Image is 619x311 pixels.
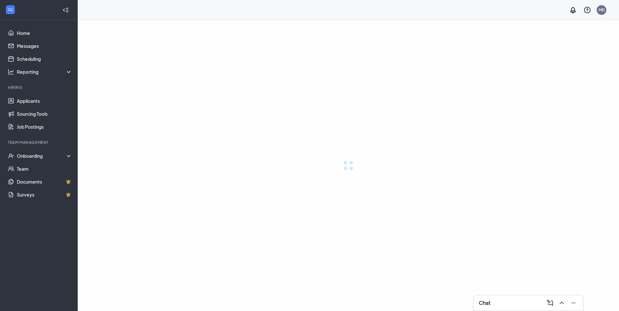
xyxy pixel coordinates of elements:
div: Onboarding [17,153,73,159]
svg: QuestionInfo [583,6,591,14]
svg: Analysis [8,69,14,75]
a: Sourcing Tools [17,107,72,120]
a: Home [17,27,72,39]
button: ComposeMessage [544,298,555,308]
svg: Notifications [569,6,577,14]
button: Minimize [568,298,578,308]
div: Hiring [8,85,71,90]
svg: ChevronUp [558,299,566,307]
a: SurveysCrown [17,188,72,201]
a: Team [17,162,72,175]
svg: WorkstreamLogo [7,6,14,13]
svg: Minimize [569,299,577,307]
a: Applicants [17,94,72,107]
div: Team Management [8,140,71,145]
a: Job Postings [17,120,72,133]
div: MD [599,7,605,13]
svg: ComposeMessage [546,299,554,307]
svg: Collapse [62,7,69,13]
div: Reporting [17,69,73,75]
a: DocumentsCrown [17,175,72,188]
button: ChevronUp [556,298,566,308]
a: Messages [17,39,72,52]
h3: Chat [479,299,490,306]
svg: UserCheck [8,153,14,159]
a: Scheduling [17,52,72,65]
